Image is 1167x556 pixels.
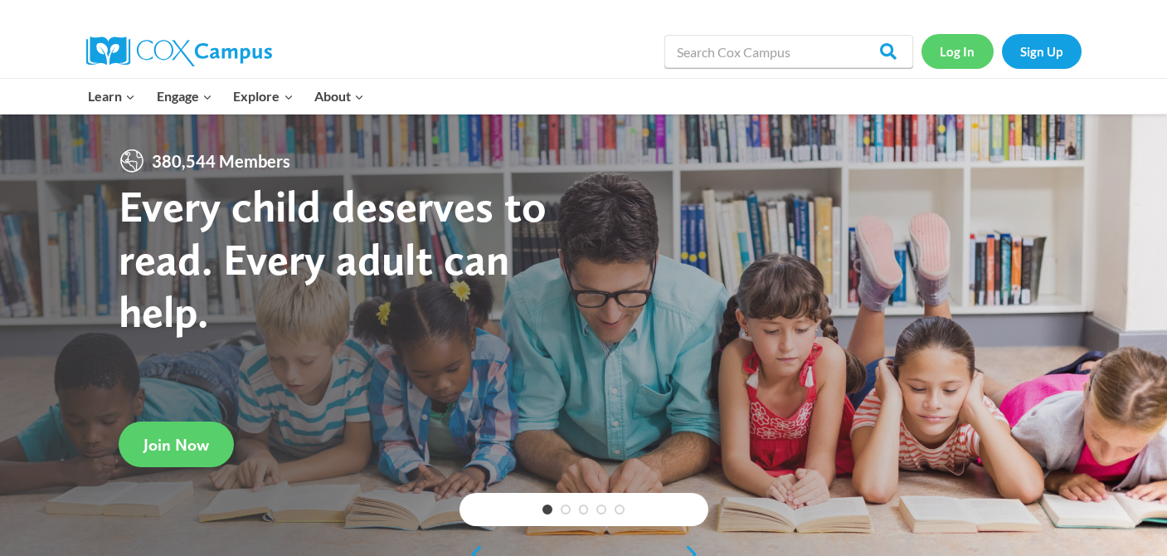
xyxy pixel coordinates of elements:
[615,505,625,515] a: 5
[304,79,375,114] button: Child menu of About
[145,148,297,174] span: 380,544 Members
[119,422,234,468] a: Join Now
[143,435,209,455] span: Join Now
[579,505,589,515] a: 3
[561,505,571,515] a: 2
[78,79,375,114] nav: Primary Navigation
[542,505,552,515] a: 1
[119,179,547,338] strong: Every child deserves to read. Every adult can help.
[223,79,304,114] button: Child menu of Explore
[664,35,913,68] input: Search Cox Campus
[596,505,606,515] a: 4
[921,34,1082,68] nav: Secondary Navigation
[78,79,147,114] button: Child menu of Learn
[86,37,272,66] img: Cox Campus
[146,79,223,114] button: Child menu of Engage
[1002,34,1082,68] a: Sign Up
[921,34,994,68] a: Log In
